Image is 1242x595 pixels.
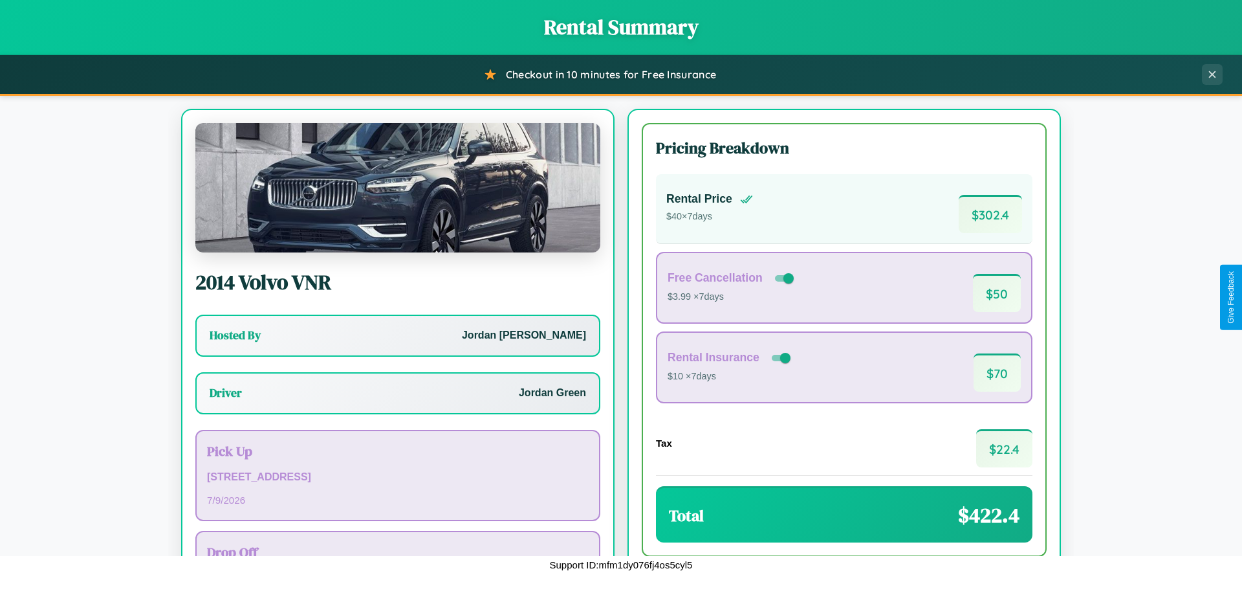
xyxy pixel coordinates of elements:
[13,13,1229,41] h1: Rental Summary
[976,429,1032,467] span: $ 22.4
[668,351,759,365] h4: Rental Insurance
[462,326,586,345] p: Jordan [PERSON_NAME]
[958,501,1019,530] span: $ 422.4
[666,192,732,206] h4: Rental Price
[207,468,589,487] p: [STREET_ADDRESS]
[656,438,672,449] h4: Tax
[666,208,753,225] p: $ 40 × 7 days
[207,491,589,509] p: 7 / 9 / 2026
[974,354,1021,392] span: $ 70
[668,271,763,285] h4: Free Cancellation
[519,384,586,403] p: Jordan Green
[669,505,704,526] h3: Total
[656,137,1032,159] h3: Pricing Breakdown
[207,442,589,460] h3: Pick Up
[550,556,693,574] p: Support ID: mfm1dy076fj4os5cyl5
[207,543,589,561] h3: Drop Off
[195,123,600,253] img: Volvo VNR
[668,368,793,385] p: $10 × 7 days
[668,289,796,306] p: $3.99 × 7 days
[959,195,1022,233] span: $ 302.4
[973,274,1021,312] span: $ 50
[210,328,261,343] h3: Hosted By
[210,385,242,401] h3: Driver
[1226,271,1236,324] div: Give Feedback
[506,68,716,81] span: Checkout in 10 minutes for Free Insurance
[195,268,600,297] h2: 2014 Volvo VNR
